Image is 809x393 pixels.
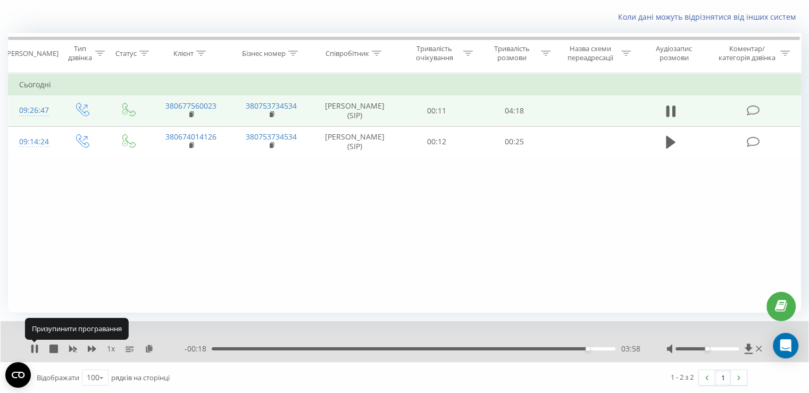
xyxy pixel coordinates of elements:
[9,74,801,95] td: Сьогодні
[312,95,398,126] td: [PERSON_NAME] (SIP)
[715,370,731,385] a: 1
[87,372,99,383] div: 100
[398,95,476,126] td: 00:11
[19,100,47,121] div: 09:26:47
[19,132,47,152] div: 09:14:24
[312,126,398,157] td: [PERSON_NAME] (SIP)
[25,318,129,339] div: Призупинити програвання
[246,101,297,111] a: 380753734534
[643,44,705,62] div: Аудіозапис розмови
[242,49,286,58] div: Бізнес номер
[326,49,369,58] div: Співробітник
[408,44,461,62] div: Тривалість очікування
[586,347,590,351] div: Accessibility label
[246,132,297,142] a: 380753734534
[618,12,801,22] a: Коли дані можуть відрізнятися вiд інших систем
[37,373,79,382] span: Відображати
[715,44,778,62] div: Коментар/категорія дзвінка
[476,95,553,126] td: 04:18
[5,49,59,58] div: [PERSON_NAME]
[173,49,194,58] div: Клієнт
[563,44,619,62] div: Назва схеми переадресації
[671,372,694,382] div: 1 - 2 з 2
[476,126,553,157] td: 00:25
[485,44,538,62] div: Тривалість розмови
[115,49,137,58] div: Статус
[398,126,476,157] td: 00:12
[111,373,170,382] span: рядків на сторінці
[67,44,92,62] div: Тип дзвінка
[165,101,216,111] a: 380677560023
[107,343,115,354] span: 1 x
[621,343,640,354] span: 03:58
[165,132,216,142] a: 380674014126
[5,362,31,388] button: Open CMP widget
[773,333,798,358] div: Open Intercom Messenger
[705,347,709,351] div: Accessibility label
[185,343,212,354] span: - 00:18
